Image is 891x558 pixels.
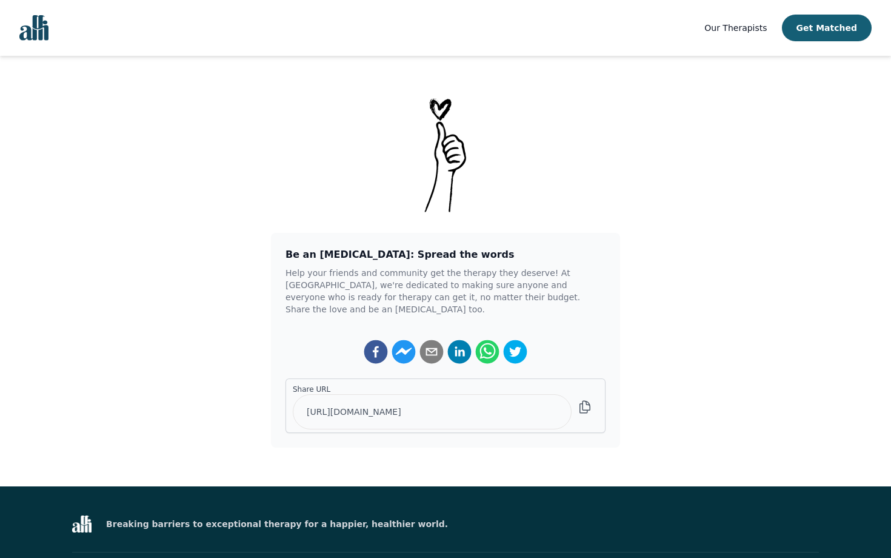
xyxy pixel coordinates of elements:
[503,340,527,364] button: twitter
[285,247,606,262] h3: Be an [MEDICAL_DATA]: Spread the words
[285,267,606,315] p: Help your friends and community get the therapy they deserve! At [GEOGRAPHIC_DATA], we're dedicat...
[782,15,872,41] button: Get Matched
[419,340,444,364] button: email
[475,340,499,364] button: whatsapp
[19,15,48,41] img: alli logo
[92,518,448,530] p: Breaking barriers to exceptional therapy for a happier, healthier world.
[704,21,767,35] a: Our Therapists
[447,340,472,364] button: linkedin
[364,340,388,364] button: facebook
[392,340,416,364] button: facebookmessenger
[704,23,767,33] span: Our Therapists
[72,516,92,533] img: Alli Therapy
[415,95,476,213] img: Thank-You-_1_uatste.png
[293,385,572,394] label: Share URL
